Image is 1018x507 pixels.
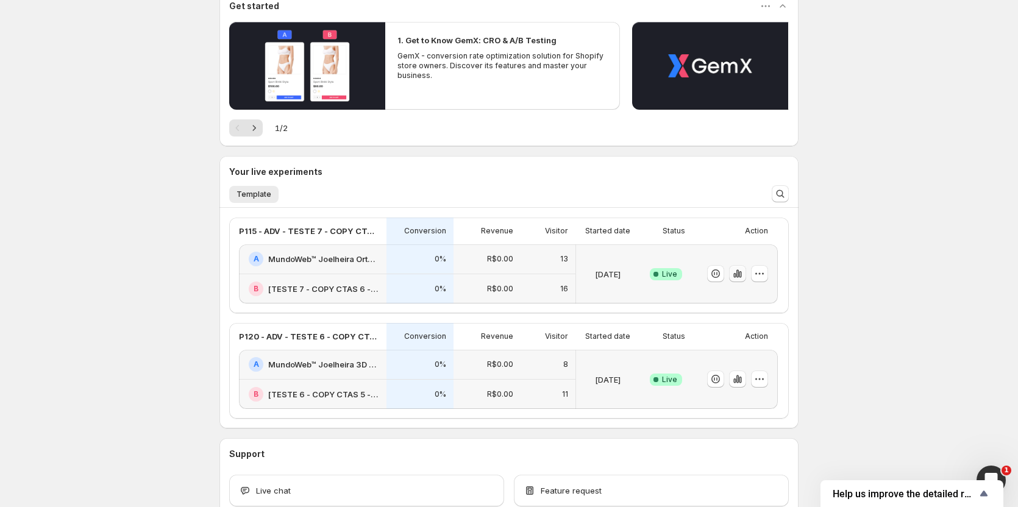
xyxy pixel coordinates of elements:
p: 13 [560,254,568,264]
p: [DATE] [595,374,621,386]
nav: Pagination [229,119,263,136]
p: R$0.00 [487,284,513,294]
span: 1 / 2 [275,122,288,134]
p: 0% [435,254,446,264]
p: Started date [585,226,630,236]
h2: [TESTE 6 - COPY CTAS 5 - [DATE]] MundoWeb™ Joelheira 3D de Cobre CopperFlex - A4 [268,388,379,400]
span: Help us improve the detailed report for A/B campaigns [833,488,977,500]
iframe: Intercom live chat [977,466,1006,495]
button: Search and filter results [772,185,789,202]
p: P120 - ADV - TESTE 6 - COPY CTA 5 - [DATE] 11:38:13 [239,330,379,342]
button: Next [246,119,263,136]
h2: [TESTE 7 - COPY CTAS 6 - [DATE]] MundoWeb™ Joelheira Ortopédica De Cobre CopperFlex - A3 [268,283,379,295]
h2: MundoWeb™ Joelheira 3D de Cobre CopperFlex - A4 [268,358,379,370]
h3: Your live experiments [229,166,322,178]
p: Action [745,226,768,236]
p: 16 [560,284,568,294]
p: P115 - ADV - TESTE 7 - COPY CTA 6 - [DATE] 11:51:21 [239,225,379,237]
p: Status [663,226,685,236]
p: Conversion [404,226,446,236]
h2: B [254,389,258,399]
span: Feature request [541,484,602,497]
p: 11 [562,389,568,399]
span: Template [237,190,271,199]
p: 0% [435,284,446,294]
p: [DATE] [595,268,621,280]
h2: A [254,360,259,369]
button: Show survey - Help us improve the detailed report for A/B campaigns [833,486,991,501]
p: Conversion [404,331,446,341]
h2: MundoWeb™ Joelheira Ortopédica De Cobre CopperFlex - A3 [268,253,379,265]
button: Play video [229,22,385,110]
h2: A [254,254,259,264]
p: R$0.00 [487,360,513,369]
p: Visitor [545,331,568,341]
h3: Support [229,448,265,460]
button: Play video [632,22,788,110]
p: Started date [585,331,630,341]
span: Live [662,269,677,279]
p: 0% [435,389,446,399]
p: Visitor [545,226,568,236]
p: GemX - conversion rate optimization solution for Shopify store owners. Discover its features and ... [397,51,607,80]
p: 8 [563,360,568,369]
p: Action [745,331,768,341]
span: Live [662,375,677,385]
p: 0% [435,360,446,369]
h2: B [254,284,258,294]
p: Revenue [481,331,513,341]
span: 1 [1002,466,1011,475]
p: R$0.00 [487,389,513,399]
p: Status [663,331,685,341]
h2: 1. Get to Know GemX: CRO & A/B Testing [397,34,557,46]
p: Revenue [481,226,513,236]
span: Live chat [256,484,291,497]
p: R$0.00 [487,254,513,264]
